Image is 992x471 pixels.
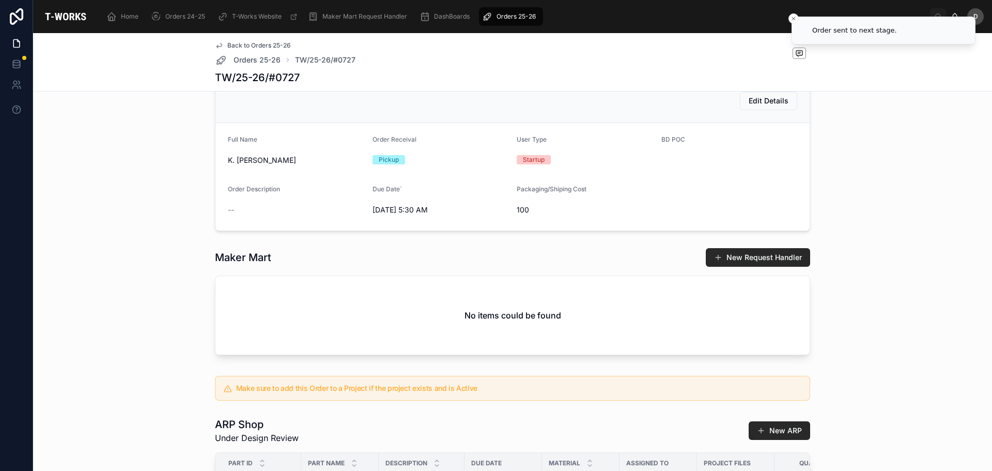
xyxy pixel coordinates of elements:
[517,135,547,143] span: User Type
[148,7,212,26] a: Orders 24-25
[228,459,253,467] span: Part ID
[464,309,561,322] h2: No items could be found
[661,135,685,143] span: BD POC
[523,155,545,164] div: Startup
[215,417,299,432] h1: ARP Shop
[706,248,810,267] button: New Request Handler
[232,12,282,21] span: T-Works Website
[103,7,146,26] a: Home
[799,459,832,467] span: Quantity
[497,12,536,21] span: Orders 25-26
[788,13,799,24] button: Close toast
[517,185,586,193] span: Packaging/Shiping Cost
[434,12,470,21] span: DashBoards
[228,155,364,165] span: K. [PERSON_NAME]
[215,70,300,85] h1: TW/25-26/#0727
[749,421,810,440] button: New ARP
[214,7,303,26] a: T-Works Website
[228,185,280,193] span: Order Description
[749,96,788,106] span: Edit Details
[215,41,291,50] a: Back to Orders 25-26
[305,7,414,26] a: Maker Mart Request Handler
[215,54,281,66] a: Orders 25-26
[322,12,407,21] span: Maker Mart Request Handler
[385,459,427,467] span: Description
[295,55,355,65] a: TW/25-26/#0727
[41,8,90,25] img: App logo
[626,459,669,467] span: Assigned To
[228,135,257,143] span: Full Name
[479,7,543,26] a: Orders 25-26
[98,5,930,28] div: scrollable content
[308,459,345,467] span: Part Name
[740,92,797,110] button: Edit Details
[471,459,502,467] span: Due Date
[228,205,234,215] span: --
[973,12,978,21] span: D
[379,155,399,164] div: Pickup
[373,185,402,193] span: Due Date`
[227,41,291,50] span: Back to Orders 25-26
[215,432,299,444] span: Under Design Review
[517,205,653,215] span: 100
[165,12,205,21] span: Orders 24-25
[373,205,509,215] span: [DATE] 5:30 AM
[121,12,138,21] span: Home
[236,385,801,392] h5: Make sure to add this Order to a Project if the project exists and is Active
[704,459,751,467] span: Project Files
[812,25,897,36] div: Order sent to next stage.
[373,135,416,143] span: Order Receival
[416,7,477,26] a: DashBoards
[549,459,580,467] span: Material
[234,55,281,65] span: Orders 25-26
[215,250,271,265] h1: Maker Mart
